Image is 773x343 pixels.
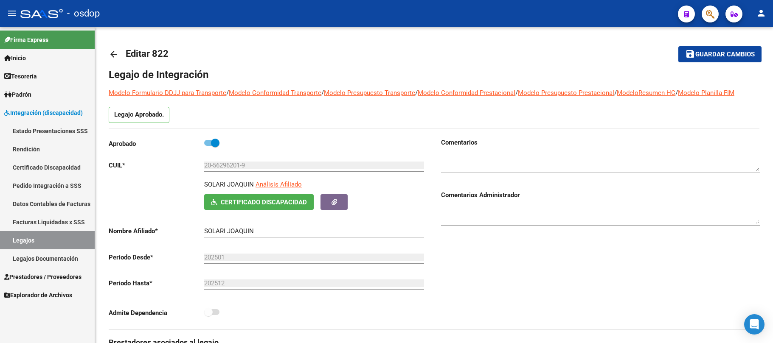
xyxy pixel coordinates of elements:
[204,180,254,189] p: SOLARI JOAQUIN
[204,194,314,210] button: Certificado Discapacidad
[4,90,31,99] span: Padrón
[695,51,755,59] span: Guardar cambios
[4,290,72,300] span: Explorador de Archivos
[221,198,307,206] span: Certificado Discapacidad
[685,49,695,59] mat-icon: save
[109,49,119,59] mat-icon: arrow_back
[7,8,17,18] mat-icon: menu
[109,68,759,81] h1: Legajo de Integración
[617,89,675,97] a: ModeloResumen HC
[4,35,48,45] span: Firma Express
[4,72,37,81] span: Tesorería
[109,89,226,97] a: Modelo Formulario DDJJ para Transporte
[229,89,321,97] a: Modelo Conformidad Transporte
[109,308,204,318] p: Admite Dependencia
[4,108,83,117] span: Integración (discapacidad)
[256,181,302,188] span: Análisis Afiliado
[4,272,82,282] span: Prestadores / Proveedores
[418,89,515,97] a: Modelo Conformidad Prestacional
[441,190,760,200] h3: Comentarios Administrador
[109,161,204,170] p: CUIL
[744,314,765,335] div: Open Intercom Messenger
[678,46,762,62] button: Guardar cambios
[109,139,204,148] p: Aprobado
[678,89,734,97] a: Modelo Planilla FIM
[756,8,766,18] mat-icon: person
[518,89,614,97] a: Modelo Presupuesto Prestacional
[109,107,169,123] p: Legajo Aprobado.
[4,53,26,63] span: Inicio
[109,279,204,288] p: Periodo Hasta
[109,253,204,262] p: Periodo Desde
[441,138,760,147] h3: Comentarios
[109,226,204,236] p: Nombre Afiliado
[324,89,415,97] a: Modelo Presupuesto Transporte
[126,48,169,59] span: Editar 822
[67,4,100,23] span: - osdop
